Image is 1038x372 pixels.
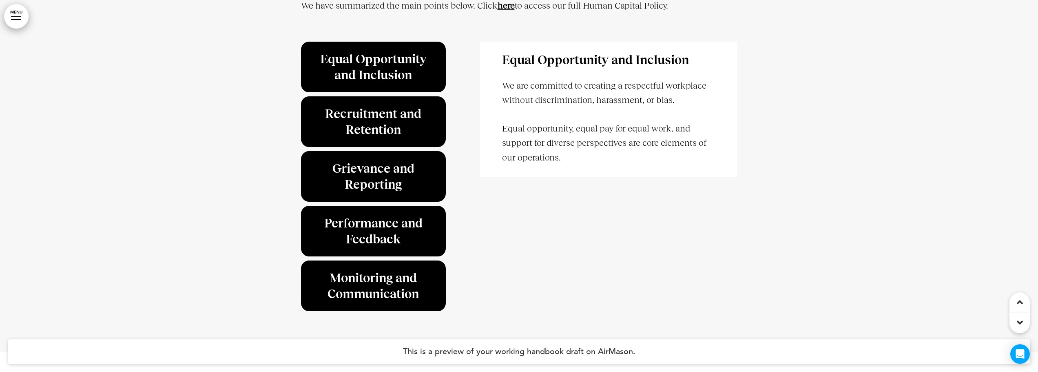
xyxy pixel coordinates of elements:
h6: Grievance and Reporting [310,160,437,192]
h6: Monitoring and Communication [310,270,437,302]
div: Open Intercom Messenger [1010,344,1030,364]
h6: Equal Opportunity and Inclusion [310,51,437,83]
p: Equal opportunity, equal pay for equal work, and support for diverse perspectives are core elemen... [502,121,715,165]
h6: Recruitment and Retention [310,106,437,138]
a: here [498,0,515,11]
h4: This is a preview of your working handbook draft on AirMason. [8,339,1030,364]
h6: Equal Opportunity and Inclusion [502,54,715,66]
p: We are committed to creating a respectful workplace without discrimination, harassment, or bias. [502,78,715,107]
a: MENU [4,4,29,29]
h6: Performance and Feedback [310,215,437,247]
